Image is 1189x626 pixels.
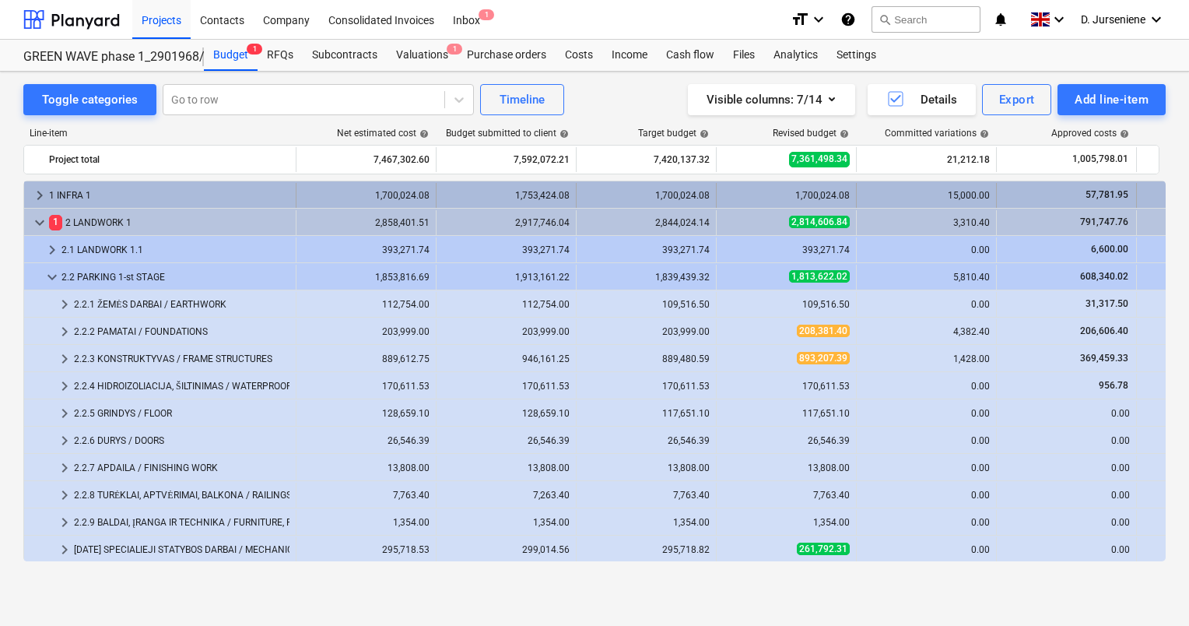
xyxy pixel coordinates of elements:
[74,401,289,426] div: 2.2.5 GRINDYS / FLOOR
[863,490,990,501] div: 0.00
[1111,551,1189,626] iframe: Chat Widget
[443,462,570,473] div: 13,808.00
[55,459,74,477] span: keyboard_arrow_right
[863,326,990,337] div: 4,382.40
[74,483,289,508] div: 2.2.8 TURĖKLAI, APTVĖRIMAI, BALKONA / RAILINGS
[1003,544,1130,555] div: 0.00
[204,40,258,71] a: Budget1
[657,40,724,71] div: Cash flow
[724,40,764,71] div: Files
[1003,490,1130,501] div: 0.00
[55,404,74,423] span: keyboard_arrow_right
[556,40,602,71] div: Costs
[303,381,430,392] div: 170,611.53
[1050,10,1068,29] i: keyboard_arrow_down
[583,462,710,473] div: 13,808.00
[443,272,570,283] div: 1,913,161.22
[43,268,61,287] span: keyboard_arrow_down
[1084,189,1130,200] span: 57,781.95
[863,408,990,419] div: 0.00
[583,490,710,501] div: 7,763.40
[42,90,138,110] div: Toggle categories
[446,128,569,139] div: Budget submitted to client
[863,299,990,310] div: 0.00
[337,128,429,139] div: Net estimated cost
[863,462,990,473] div: 0.00
[303,353,430,364] div: 889,612.75
[303,435,430,446] div: 26,546.39
[723,490,850,501] div: 7,763.40
[416,129,429,139] span: help
[809,10,828,29] i: keyboard_arrow_down
[74,292,289,317] div: 2.2.1 ŽEMĖS DARBAI / EARTHWORK
[61,265,289,290] div: 2.2 PARKING 1-st STAGE
[1117,129,1129,139] span: help
[723,435,850,446] div: 26,546.39
[723,462,850,473] div: 13,808.00
[1089,244,1130,255] span: 6,600.00
[723,517,850,528] div: 1,354.00
[23,84,156,115] button: Toggle categories
[49,183,289,208] div: 1 INFRA 1
[583,408,710,419] div: 117,651.10
[49,210,289,235] div: 2 LANDWORK 1
[797,543,850,555] span: 261,792.31
[303,217,430,228] div: 2,858,401.51
[74,455,289,480] div: 2.2.7 APDAILA / FINISHING WORK
[688,84,855,115] button: Visible columns:7/14
[583,353,710,364] div: 889,480.59
[23,128,296,139] div: Line-item
[443,299,570,310] div: 112,754.00
[74,537,289,562] div: [DATE] SPECIALIEJI STATYBOS DARBAI / MECHANICAL WORK
[74,374,289,399] div: 2.2.4 HIDROIZOLIACIJA, ŠILTINIMAS / WATERPROOFING
[30,186,49,205] span: keyboard_arrow_right
[1097,380,1130,391] span: 956.78
[43,241,61,259] span: keyboard_arrow_right
[863,381,990,392] div: 0.00
[443,490,570,501] div: 7,263.40
[443,244,570,255] div: 393,271.74
[303,517,430,528] div: 1,354.00
[723,299,850,310] div: 109,516.50
[723,244,850,255] div: 393,271.74
[1071,153,1130,166] span: 1,005,798.01
[74,346,289,371] div: 2.2.3 KONSTRUKTYVAS / FRAME STRUCTURES
[1003,462,1130,473] div: 0.00
[583,435,710,446] div: 26,546.39
[868,84,976,115] button: Details
[49,215,62,230] span: 1
[863,517,990,528] div: 0.00
[827,40,886,71] a: Settings
[556,129,569,139] span: help
[723,408,850,419] div: 117,651.10
[583,190,710,201] div: 1,700,024.08
[707,90,837,110] div: Visible columns : 7/14
[885,128,989,139] div: Committed variations
[837,129,849,139] span: help
[443,408,570,419] div: 128,659.10
[458,40,556,71] a: Purchase orders
[723,381,850,392] div: 170,611.53
[30,213,49,232] span: keyboard_arrow_down
[303,40,387,71] a: Subcontracts
[583,517,710,528] div: 1,354.00
[443,147,570,172] div: 7,592,072.21
[764,40,827,71] a: Analytics
[247,44,262,55] span: 1
[258,40,303,71] a: RFQs
[863,217,990,228] div: 3,310.40
[1003,435,1130,446] div: 0.00
[1079,216,1130,227] span: 791,747.76
[583,217,710,228] div: 2,844,024.14
[789,216,850,228] span: 2,814,606.84
[303,190,430,201] div: 1,700,024.08
[583,272,710,283] div: 1,839,439.32
[982,84,1052,115] button: Export
[791,10,809,29] i: format_size
[773,128,849,139] div: Revised budget
[303,244,430,255] div: 393,271.74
